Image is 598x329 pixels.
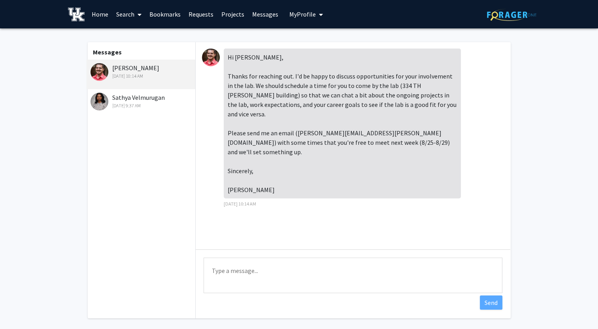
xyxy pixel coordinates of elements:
a: Bookmarks [145,0,185,28]
textarea: Message [204,258,502,293]
a: Search [112,0,145,28]
div: Hi [PERSON_NAME], Thanks for reaching out. I'd be happy to discuss opportunities for your involve... [224,49,461,198]
a: Projects [217,0,248,28]
div: [PERSON_NAME] [91,63,194,80]
img: Michael Tackenberg [202,49,220,66]
img: ForagerOne Logo [487,9,536,21]
iframe: Chat [6,293,34,323]
div: Sathya Velmurugan [91,93,194,109]
img: Michael Tackenberg [91,63,108,81]
b: Messages [93,48,122,56]
a: Requests [185,0,217,28]
a: Messages [248,0,282,28]
img: University of Kentucky Logo [68,7,85,21]
div: [DATE] 10:14 AM [91,73,194,80]
a: Home [88,0,112,28]
img: Sathya Velmurugan [91,93,108,110]
span: My Profile [289,10,316,18]
span: [DATE] 10:14 AM [224,201,256,207]
div: [DATE] 9:37 AM [91,102,194,109]
button: Send [480,295,502,310]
